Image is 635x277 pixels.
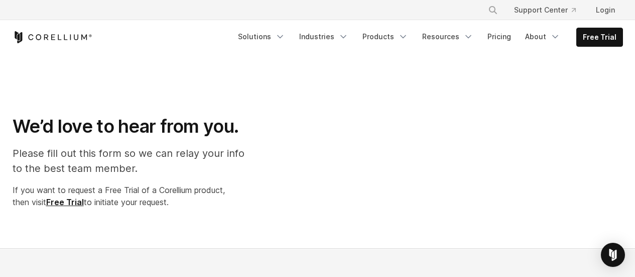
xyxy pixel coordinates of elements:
p: If you want to request a Free Trial of a Corellium product, then visit to initiate your request. [13,184,255,208]
a: Products [356,28,414,46]
a: Free Trial [577,28,622,46]
p: Please fill out this form so we can relay your info to the best team member. [13,146,255,176]
h1: We’d love to hear from you. [13,115,255,138]
a: Support Center [506,1,584,19]
a: Pricing [481,28,517,46]
a: Login [588,1,623,19]
a: Resources [416,28,479,46]
a: Industries [293,28,354,46]
a: About [519,28,566,46]
a: Solutions [232,28,291,46]
a: Free Trial [46,197,84,207]
div: Open Intercom Messenger [601,243,625,267]
div: Navigation Menu [232,28,623,47]
a: Corellium Home [13,31,92,43]
button: Search [484,1,502,19]
div: Navigation Menu [476,1,623,19]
